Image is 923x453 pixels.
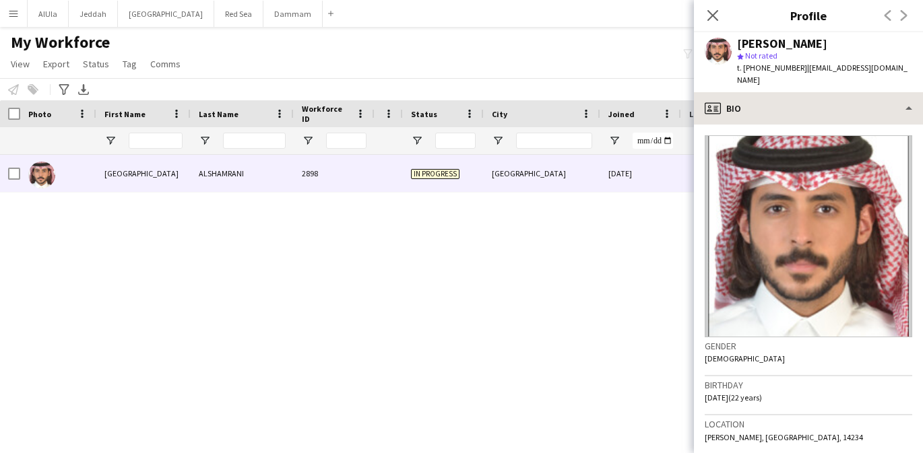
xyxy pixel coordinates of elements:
[737,63,807,73] span: t. [PHONE_NUMBER]
[263,1,323,27] button: Dammam
[11,32,110,53] span: My Workforce
[608,109,635,119] span: Joined
[96,155,191,192] div: [GEOGRAPHIC_DATA]
[411,135,423,147] button: Open Filter Menu
[608,135,620,147] button: Open Filter Menu
[705,340,912,352] h3: Gender
[11,58,30,70] span: View
[705,432,863,442] span: [PERSON_NAME], [GEOGRAPHIC_DATA], 14234
[705,418,912,430] h3: Location
[694,7,923,24] h3: Profile
[83,58,109,70] span: Status
[28,162,55,188] img: Turki ALSHAMRANI
[150,58,181,70] span: Comms
[492,135,504,147] button: Open Filter Menu
[326,133,367,149] input: Workforce ID Filter Input
[199,109,238,119] span: Last Name
[5,55,35,73] a: View
[56,81,72,98] app-action-btn: Advanced filters
[118,1,214,27] button: [GEOGRAPHIC_DATA]
[694,92,923,125] div: Bio
[123,58,137,70] span: Tag
[214,1,263,27] button: Red Sea
[75,81,92,98] app-action-btn: Export XLSX
[43,58,69,70] span: Export
[117,55,142,73] a: Tag
[28,109,51,119] span: Photo
[294,155,375,192] div: 2898
[199,135,211,147] button: Open Filter Menu
[516,133,592,149] input: City Filter Input
[411,169,459,179] span: In progress
[689,109,720,119] span: Last job
[28,1,69,27] button: AlUla
[737,38,827,50] div: [PERSON_NAME]
[302,135,314,147] button: Open Filter Menu
[633,133,673,149] input: Joined Filter Input
[745,50,777,61] span: Not rated
[191,155,294,192] div: ALSHAMRANI
[69,1,118,27] button: Jeddah
[104,135,117,147] button: Open Filter Menu
[223,133,286,149] input: Last Name Filter Input
[705,392,762,403] span: [DATE] (22 years)
[411,109,437,119] span: Status
[484,155,600,192] div: [GEOGRAPHIC_DATA]
[129,133,183,149] input: First Name Filter Input
[435,133,476,149] input: Status Filter Input
[705,135,912,337] img: Crew avatar or photo
[705,353,785,363] span: [DEMOGRAPHIC_DATA]
[492,109,507,119] span: City
[705,379,912,391] h3: Birthday
[145,55,186,73] a: Comms
[77,55,115,73] a: Status
[38,55,75,73] a: Export
[302,104,350,124] span: Workforce ID
[104,109,146,119] span: First Name
[737,63,908,85] span: | [EMAIL_ADDRESS][DOMAIN_NAME]
[600,155,681,192] div: [DATE]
